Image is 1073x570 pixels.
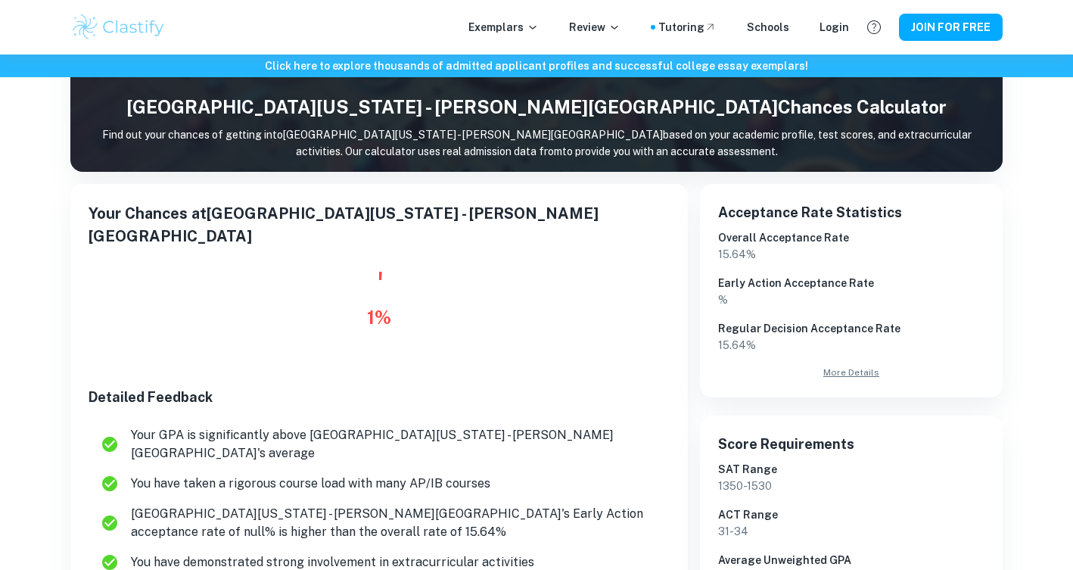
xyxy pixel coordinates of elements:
[367,304,391,331] div: 1 %
[820,19,849,36] a: Login
[899,14,1003,41] button: JOIN FOR FREE
[569,19,620,36] p: Review
[131,426,658,463] span: Your GPA is significantly above [GEOGRAPHIC_DATA][US_STATE] - [PERSON_NAME][GEOGRAPHIC_DATA]'s av...
[718,320,984,337] h6: Regular Decision Acceptance Rate
[718,506,984,523] h6: ACT Range
[658,19,717,36] a: Tutoring
[3,58,1070,74] h6: Click here to explore thousands of admitted applicant profiles and successful college essay exemp...
[718,478,984,494] p: 1350 - 1530
[718,434,984,455] h6: Score Requirements
[718,246,984,263] p: 15.64 %
[89,387,670,408] h6: Detailed Feedback
[861,14,887,40] button: Help and Feedback
[718,229,984,246] h6: Overall Acceptance Rate
[718,461,984,478] h6: SAT Range
[718,552,984,568] h6: Average Unweighted GPA
[468,19,539,36] p: Exemplars
[131,505,658,541] span: [GEOGRAPHIC_DATA][US_STATE] - [PERSON_NAME][GEOGRAPHIC_DATA]'s Early Action acceptance rate of nu...
[70,93,1003,120] h1: [GEOGRAPHIC_DATA][US_STATE] - [PERSON_NAME][GEOGRAPHIC_DATA] Chances Calculator
[747,19,789,36] a: Schools
[718,291,984,308] p: %
[131,475,658,493] span: You have taken a rigorous course load with many AP/IB courses
[718,202,984,223] h6: Acceptance Rate Statistics
[718,275,984,291] h6: Early Action Acceptance Rate
[718,337,984,354] p: 15.64 %
[718,366,984,379] a: More Details
[70,126,1003,160] p: Find out your chances of getting into [GEOGRAPHIC_DATA][US_STATE] - [PERSON_NAME][GEOGRAPHIC_DATA...
[718,523,984,540] p: 31 - 34
[70,12,166,42] img: Clastify logo
[89,202,670,248] h5: Your Chances at [GEOGRAPHIC_DATA][US_STATE] - [PERSON_NAME][GEOGRAPHIC_DATA]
